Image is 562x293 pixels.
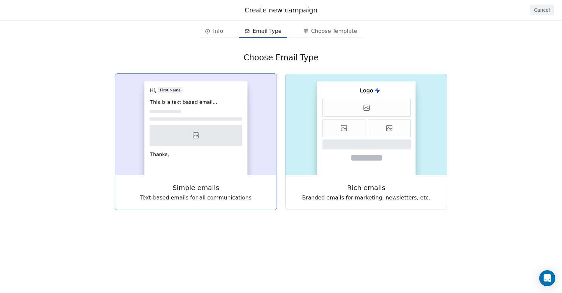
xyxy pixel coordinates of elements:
[140,194,251,202] span: Text-based emails for all communications
[530,5,554,15] button: Cancel
[213,27,223,35] span: Info
[200,24,362,38] div: email creation steps
[8,5,554,15] div: Create new campaign
[252,27,281,35] span: Email Type
[347,183,385,192] span: Rich emails
[115,53,447,63] div: Choose Email Type
[311,27,357,35] span: Choose Template
[173,183,219,192] span: Simple emails
[302,194,430,202] span: Branded emails for marketing, newsletters, etc.
[539,270,555,286] div: Open Intercom Messenger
